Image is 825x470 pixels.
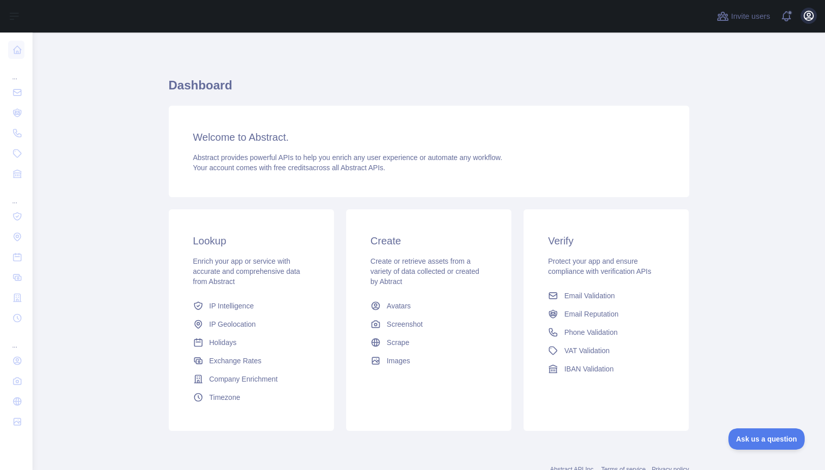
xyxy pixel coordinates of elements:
span: Screenshot [387,319,423,329]
h3: Verify [548,234,664,248]
span: Your account comes with across all Abstract APIs. [193,164,385,172]
div: ... [8,61,24,81]
span: Invite users [731,11,770,22]
a: Company Enrichment [189,370,314,388]
h1: Dashboard [169,77,689,102]
span: Abstract provides powerful APIs to help you enrich any user experience or automate any workflow. [193,153,503,162]
span: Protect your app and ensure compliance with verification APIs [548,257,651,275]
span: Scrape [387,337,409,348]
span: Email Validation [564,291,615,301]
span: Images [387,356,410,366]
h3: Create [371,234,487,248]
a: IBAN Validation [544,360,668,378]
span: Enrich your app or service with accurate and comprehensive data from Abstract [193,257,300,286]
span: Timezone [209,392,240,402]
a: Holidays [189,333,314,352]
div: ... [8,329,24,350]
button: Invite users [715,8,772,24]
a: Email Reputation [544,305,668,323]
span: Avatars [387,301,411,311]
span: IP Intelligence [209,301,254,311]
span: Phone Validation [564,327,618,337]
a: Email Validation [544,287,668,305]
span: Email Reputation [564,309,619,319]
a: Scrape [366,333,491,352]
a: Timezone [189,388,314,406]
span: Holidays [209,337,237,348]
a: Avatars [366,297,491,315]
a: Exchange Rates [189,352,314,370]
span: IBAN Validation [564,364,614,374]
div: ... [8,185,24,205]
iframe: Toggle Customer Support [728,428,805,450]
a: Phone Validation [544,323,668,341]
a: VAT Validation [544,341,668,360]
h3: Welcome to Abstract. [193,130,665,144]
a: IP Intelligence [189,297,314,315]
a: Screenshot [366,315,491,333]
span: Company Enrichment [209,374,278,384]
span: IP Geolocation [209,319,256,329]
span: free credits [274,164,309,172]
h3: Lookup [193,234,310,248]
a: IP Geolocation [189,315,314,333]
span: Exchange Rates [209,356,262,366]
span: Create or retrieve assets from a variety of data collected or created by Abtract [371,257,479,286]
a: Images [366,352,491,370]
span: VAT Validation [564,346,609,356]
